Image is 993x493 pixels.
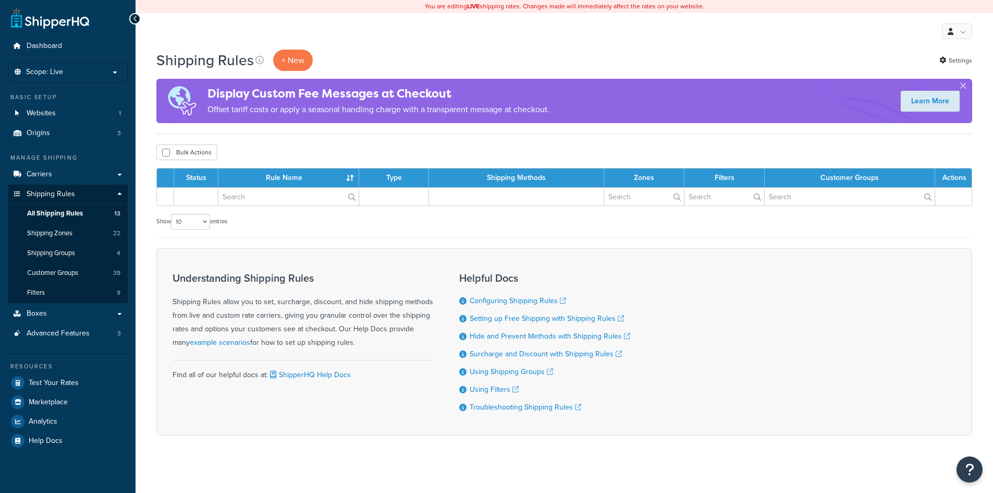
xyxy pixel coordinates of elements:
span: Dashboard [27,42,62,51]
p: Offset tariff costs or apply a seasonal handling charge with a transparent message at checkout. [207,102,549,117]
th: Shipping Methods [429,169,604,187]
a: Setting up Free Shipping with Shipping Rules [470,313,624,324]
a: ShipperHQ Home [11,8,89,29]
li: Advanced Features [8,324,128,343]
button: Bulk Actions [156,145,217,160]
div: Manage Shipping [8,153,128,162]
a: All Shipping Rules 13 [8,204,128,223]
span: Help Docs [29,437,63,446]
a: Help Docs [8,431,128,450]
a: Marketplace [8,393,128,412]
th: Customer Groups [765,169,935,187]
a: Settings [939,53,972,68]
a: Carriers [8,165,128,184]
a: Customer Groups 39 [8,263,128,283]
a: Websites 1 [8,104,128,123]
b: LIVE [467,2,480,11]
h4: Display Custom Fee Messages at Checkout [207,85,549,102]
a: Surcharge and Discount with Shipping Rules [470,348,622,359]
li: Shipping Groups [8,244,128,263]
li: Customer Groups [8,263,128,283]
input: Search [684,188,764,206]
li: Websites [8,104,128,123]
a: Hide and Prevent Methods with Shipping Rules [470,331,630,342]
span: All Shipping Rules [27,209,83,218]
span: Customer Groups [27,269,78,278]
span: Websites [27,109,56,118]
span: 22 [113,229,120,238]
a: Using Shipping Groups [470,366,553,377]
a: Shipping Rules [8,185,128,204]
a: Test Your Rates [8,374,128,392]
span: Advanced Features [27,329,90,338]
button: Open Resource Center [957,456,983,483]
span: Shipping Rules [27,190,75,199]
a: Origins 3 [8,124,128,143]
a: Troubleshooting Shipping Rules [470,402,581,413]
span: Test Your Rates [29,379,79,388]
li: Shipping Rules [8,185,128,304]
div: Resources [8,362,128,371]
span: 4 [117,249,120,258]
a: ShipperHQ Help Docs [268,369,351,380]
span: Shipping Groups [27,249,75,258]
li: Origins [8,124,128,143]
li: Shipping Zones [8,224,128,243]
label: Show entries [156,214,227,230]
span: Filters [27,288,45,297]
a: Shipping Groups 4 [8,244,128,263]
a: example scenarios [190,337,250,348]
span: Analytics [29,417,57,426]
th: Status [174,169,218,187]
th: Filters [684,169,765,187]
a: Shipping Zones 22 [8,224,128,243]
h3: Helpful Docs [459,272,630,284]
span: 9 [117,288,120,297]
span: Shipping Zones [27,229,72,238]
span: Scope: Live [26,68,63,77]
span: Carriers [27,170,52,179]
h3: Understanding Shipping Rules [173,272,433,284]
span: Marketplace [29,398,68,407]
span: Boxes [27,309,47,318]
a: Boxes [8,304,128,323]
li: All Shipping Rules [8,204,128,223]
a: Dashboard [8,37,128,56]
th: Rule Name [218,169,359,187]
span: 13 [114,209,120,218]
span: 1 [119,109,121,118]
input: Search [604,188,684,206]
input: Search [765,188,935,206]
h1: Shipping Rules [156,50,254,70]
a: Filters 9 [8,283,128,303]
a: Using Filters [470,384,519,395]
p: + New [273,50,313,71]
span: Origins [27,129,50,138]
span: 3 [117,129,121,138]
select: Showentries [171,214,210,230]
span: 39 [113,269,120,278]
a: Learn More [901,91,960,112]
a: Advanced Features 3 [8,324,128,343]
div: Basic Setup [8,93,128,102]
th: Actions [935,169,972,187]
li: Filters [8,283,128,303]
a: Analytics [8,412,128,431]
span: 3 [117,329,121,338]
a: Configuring Shipping Rules [470,295,566,306]
th: Type [359,169,429,187]
div: Find all of our helpful docs at: [173,360,433,382]
th: Zones [604,169,684,187]
div: Shipping Rules allow you to set, surcharge, discount, and hide shipping methods from live and cus... [173,272,433,350]
img: duties-banner-06bc72dcb5fe05cb3f9472aba00be2ae8eb53ab6f0d8bb03d382ba314ac3c341.png [156,79,207,123]
input: Search [218,188,359,206]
